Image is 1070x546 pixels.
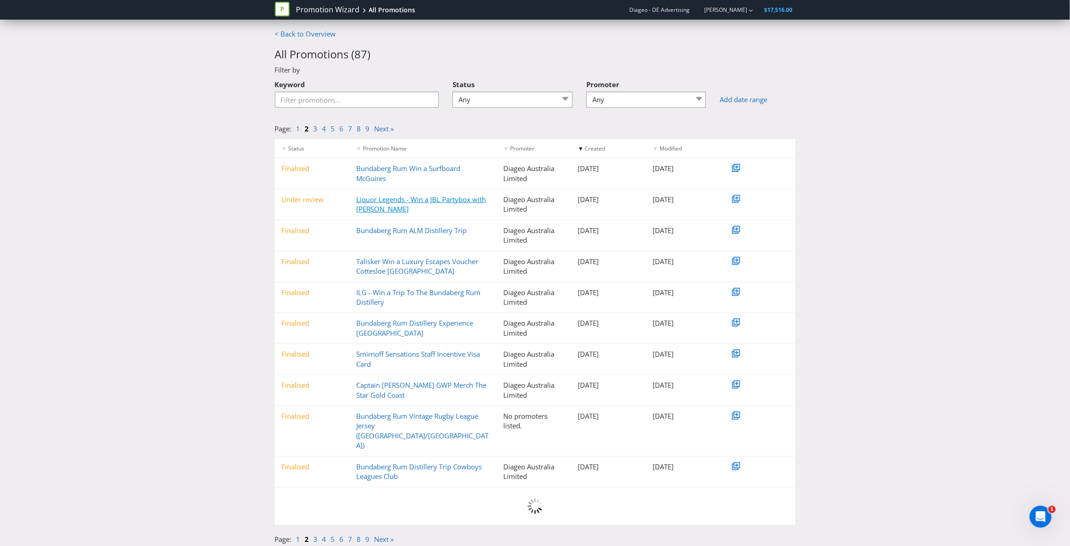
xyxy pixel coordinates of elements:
div: [DATE] [646,288,721,297]
div: [DATE] [571,462,646,472]
a: Next » [374,535,394,544]
a: 6 [340,535,344,544]
a: Bundaberg Rum Distillery Trip Cowboys Leagues Club [356,462,482,481]
div: Diageo Australia Limited [496,380,571,400]
div: Diageo Australia Limited [496,226,571,245]
span: ▼ [503,145,509,152]
span: Status [453,80,474,89]
span: $17,516.00 [764,6,793,14]
div: [DATE] [646,226,721,235]
div: [DATE] [646,195,721,204]
a: 6 [340,124,344,133]
span: ▼ [578,145,584,152]
div: Finalised [275,288,350,297]
a: [PERSON_NAME] [696,6,748,14]
span: Page: [275,535,292,544]
span: ▼ [282,145,287,152]
span: Created [585,145,606,152]
span: Diageo - DE Advertising [630,6,690,14]
div: Finalised [275,226,350,235]
iframe: Intercom live chat [1030,506,1052,528]
span: Promotion Name [363,145,406,152]
a: Bundaberg Rum Vintage Rugby League Jersey ([GEOGRAPHIC_DATA]/[GEOGRAPHIC_DATA]) [356,411,489,450]
div: All Promotions [369,5,416,15]
span: 1 [1049,506,1056,513]
div: Diageo Australia Limited [496,288,571,307]
a: 1 [296,124,300,133]
a: 1 [296,535,300,544]
div: [DATE] [646,462,721,472]
span: All Promotions ( [275,47,355,62]
a: 3 [314,535,318,544]
a: Bundaberg Rum Win a Surfboard McGuires [356,164,460,182]
div: [DATE] [571,257,646,266]
div: Diageo Australia Limited [496,257,571,276]
div: Finalised [275,462,350,472]
div: Finalised [275,349,350,359]
div: Diageo Australia Limited [496,349,571,369]
a: Bundaberg Rum ALM Distillery Trip [356,226,467,235]
a: 5 [331,535,335,544]
div: [DATE] [571,195,646,204]
div: [DATE] [646,380,721,390]
a: Next » [374,124,394,133]
div: [DATE] [646,349,721,359]
div: Finalised [275,164,350,173]
a: Promotion Wizard [296,5,360,15]
div: Diageo Australia Limited [496,164,571,183]
div: Finalised [275,318,350,328]
span: Page: [275,124,292,133]
div: Finalised [275,411,350,421]
span: Modified [659,145,682,152]
div: [DATE] [571,288,646,297]
div: [DATE] [571,411,646,421]
a: 4 [322,124,327,133]
a: 5 [331,124,335,133]
div: Diageo Australia Limited [496,195,571,214]
a: ILG - Win a Trip To The Bundaberg Rum Distillery [356,288,480,307]
div: [DATE] [646,164,721,173]
a: 9 [366,535,370,544]
div: [DATE] [571,318,646,328]
a: 4 [322,535,327,544]
a: 8 [357,124,361,133]
a: 8 [357,535,361,544]
span: ) [368,47,371,62]
a: 7 [348,124,353,133]
a: 3 [314,124,318,133]
a: Add date range [720,95,795,104]
a: Captain [PERSON_NAME] GWP Merch The Star Gold Coast [356,380,486,399]
div: Finalised [275,257,350,266]
a: Liquor Legends - Win a JBL Partybox with [PERSON_NAME] [356,195,486,213]
label: Keyword [275,75,306,89]
a: Bundaberg Rum Distillery Experience [GEOGRAPHIC_DATA] [356,318,473,337]
a: Smirnoff Sensations Staff Incentive Visa Card [356,349,480,368]
div: [DATE] [646,257,721,266]
div: Filter by [268,65,802,75]
a: 7 [348,535,353,544]
span: 87 [355,47,368,62]
input: Filter promotions... [275,92,439,108]
span: Promoter [510,145,534,152]
span: Status [288,145,304,152]
div: [DATE] [646,318,721,328]
div: No promoters listed. [496,411,571,431]
div: [DATE] [571,349,646,359]
a: Talisker Win a Luxury Escapes Voucher Cottesloe [GEOGRAPHIC_DATA] [356,257,478,276]
a: 9 [366,124,370,133]
span: ▼ [653,145,658,152]
div: Diageo Australia Limited [496,462,571,482]
span: ▼ [356,145,362,152]
img: 2c6F5FGP2jQMA9t4S2MWVCG+lKdoCnlCgiKzhY4UjSzSuc5pPlQh8NRiJkSjDU6UkBOQZEg+6bjPgjCDhxb8wz8Now1JniKlK... [526,497,545,516]
div: [DATE] [571,164,646,173]
a: 2 [305,535,309,544]
div: [DATE] [571,226,646,235]
div: Diageo Australia Limited [496,318,571,338]
a: < Back to Overview [275,29,336,38]
div: Under review [275,195,350,204]
div: [DATE] [646,411,721,421]
span: Promoter [586,80,619,89]
div: Finalised [275,380,350,390]
a: 2 [305,124,309,133]
div: [DATE] [571,380,646,390]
